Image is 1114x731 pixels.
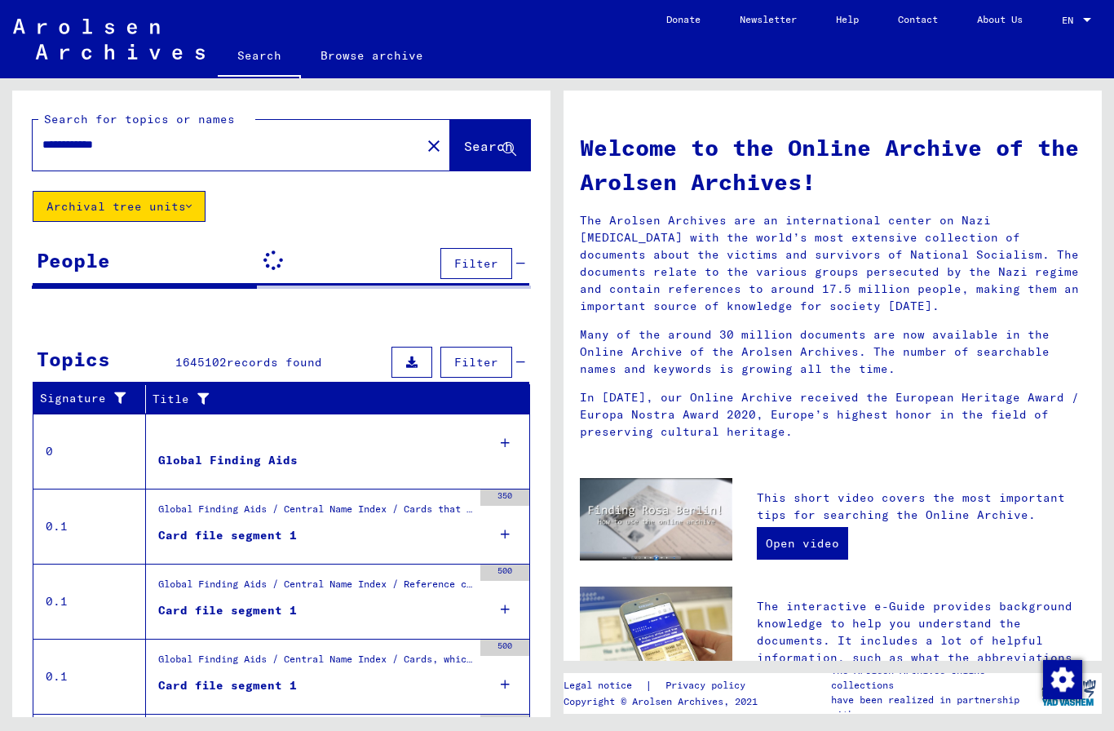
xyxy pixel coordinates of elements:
div: Change consent [1042,659,1081,698]
mat-label: Search for topics or names [44,112,235,126]
button: Archival tree units [33,191,206,222]
td: 0 [33,414,146,489]
p: The interactive e-Guide provides background knowledge to help you understand the documents. It in... [757,598,1085,701]
span: records found [227,355,322,370]
td: 0.1 [33,564,146,639]
a: Open video [757,527,848,560]
p: Many of the around 30 million documents are now available in the Online Archive of the Arolsen Ar... [580,326,1085,378]
a: Legal notice [564,677,645,694]
div: 500 [480,640,529,656]
a: Search [218,36,301,78]
div: | [564,677,765,694]
p: Copyright © Arolsen Archives, 2021 [564,694,765,709]
div: Global Finding Aids / Central Name Index / Reference cards and originals, which have been discove... [158,577,472,600]
div: Global Finding Aids [158,452,298,469]
img: eguide.jpg [580,587,732,689]
button: Clear [418,129,450,162]
p: In [DATE], our Online Archive received the European Heritage Award / Europa Nostra Award 2020, Eu... [580,389,1085,441]
div: 350 [480,490,529,506]
div: Card file segment 1 [158,602,297,619]
span: Filter [454,256,498,271]
div: Signature [40,386,145,412]
a: Browse archive [301,36,443,75]
div: 500 [480,715,529,731]
div: Topics [37,344,110,374]
img: Change consent [1043,660,1082,699]
button: Filter [440,248,512,279]
img: yv_logo.png [1038,672,1099,713]
p: have been realized in partnership with [831,693,1035,722]
span: 1645102 [175,355,227,370]
div: People [37,246,110,275]
span: Search [464,138,513,154]
mat-icon: close [424,136,444,156]
div: Card file segment 1 [158,527,297,544]
div: Title [153,391,489,408]
div: 500 [480,565,529,581]
div: Title [153,386,510,412]
p: The Arolsen Archives are an international center on Nazi [MEDICAL_DATA] with the world’s most ext... [580,212,1085,315]
td: 0.1 [33,489,146,564]
td: 0.1 [33,639,146,714]
p: The Arolsen Archives online collections [831,663,1035,693]
span: Filter [454,355,498,370]
h1: Welcome to the Online Archive of the Arolsen Archives! [580,131,1085,199]
img: video.jpg [580,478,732,561]
span: EN [1062,15,1080,26]
p: This short video covers the most important tips for searching the Online Archive. [757,490,1085,524]
button: Filter [440,347,512,378]
button: Search [450,120,530,171]
div: Card file segment 1 [158,677,297,694]
div: Signature [40,390,125,407]
div: Global Finding Aids / Central Name Index / Cards that have been scanned during first sequential m... [158,502,472,525]
a: Privacy policy [652,677,765,694]
img: Arolsen_neg.svg [13,19,205,60]
div: Global Finding Aids / Central Name Index / Cards, which have been separated just before or during... [158,652,472,675]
